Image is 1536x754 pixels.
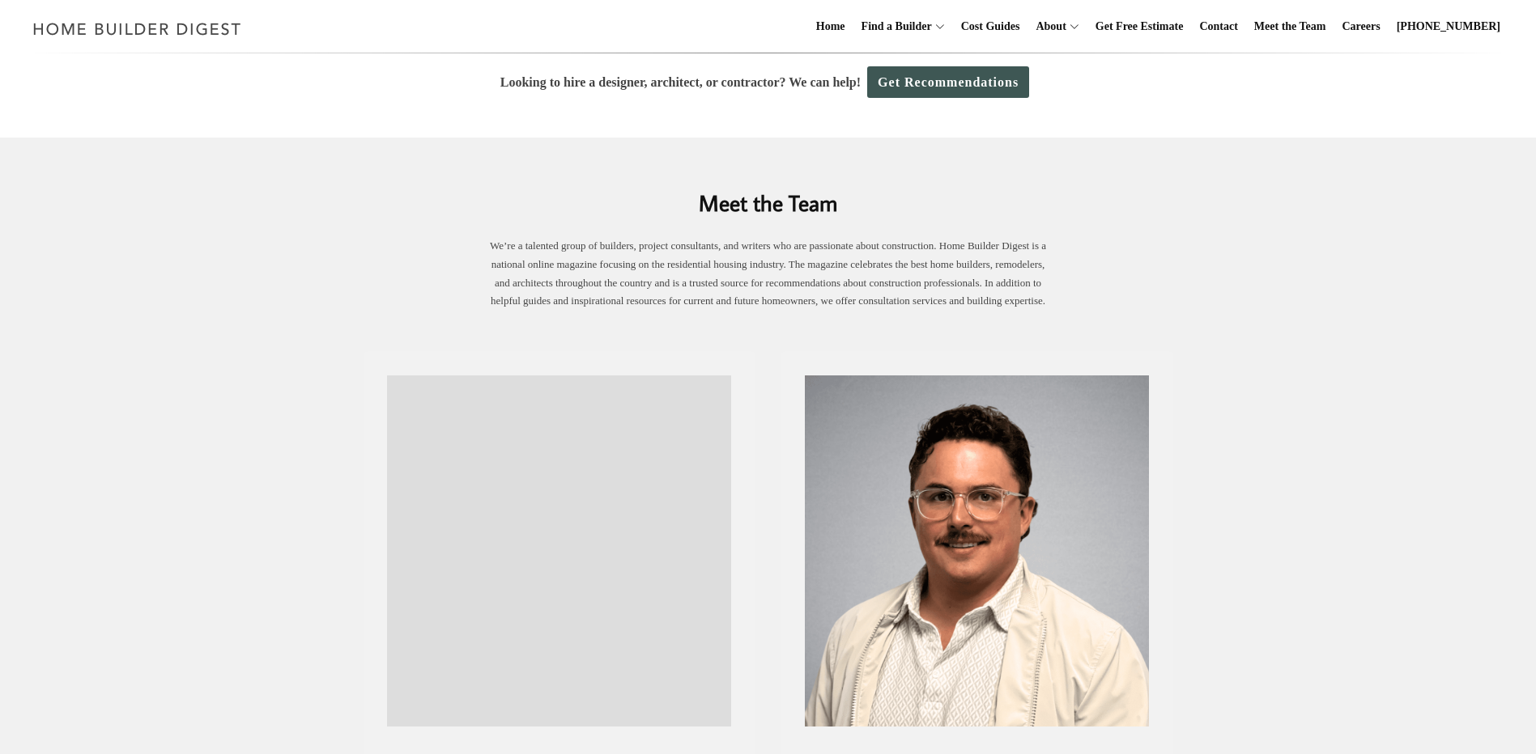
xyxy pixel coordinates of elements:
[867,66,1029,98] a: Get Recommendations
[1336,1,1387,53] a: Careers
[485,237,1052,311] p: We’re a talented group of builders, project consultants, and writers who are passionate about con...
[1193,1,1244,53] a: Contact
[1248,1,1333,53] a: Meet the Team
[1029,1,1066,53] a: About
[1390,1,1507,53] a: [PHONE_NUMBER]
[364,163,1173,219] h2: Meet the Team
[1089,1,1190,53] a: Get Free Estimate
[810,1,852,53] a: Home
[955,1,1027,53] a: Cost Guides
[855,1,932,53] a: Find a Builder
[26,13,249,44] img: Home Builder Digest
